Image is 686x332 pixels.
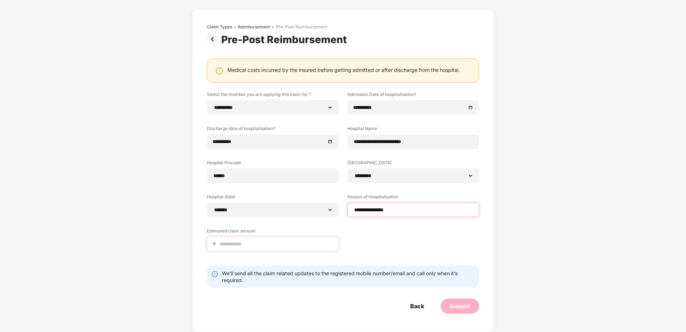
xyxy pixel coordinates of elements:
[207,91,339,100] label: Select the member you are applying this claim for ?
[207,228,339,237] label: Estimated claim amount
[227,66,460,73] div: Medical costs incurred by the insured before getting admitted or after discharge from the hospital.
[207,24,232,30] div: Claim Types
[347,160,479,169] label: [GEOGRAPHIC_DATA]
[215,66,224,75] img: svg+xml;base64,PHN2ZyBpZD0iV2FybmluZ18tXzI0eDI0IiBkYXRhLW5hbWU9Ildhcm5pbmcgLSAyNHgyNCIgeG1sbnM9Im...
[207,160,339,169] label: Hospital Pincode
[276,24,328,30] div: Pre-Post Reimbursement
[347,91,479,100] label: Admission Date of hospitalisation?
[207,33,221,45] img: svg+xml;base64,PHN2ZyBpZD0iUHJldi0zMngzMiIgeG1sbnM9Imh0dHA6Ly93d3cudzMub3JnLzIwMDAvc3ZnIiB3aWR0aD...
[347,194,479,203] label: Reason of Hospitalisation
[347,125,479,134] label: Hospital Name
[233,24,236,30] div: >
[222,270,475,283] div: We’ll send all the claim related updates to the registered mobile number/email and call only when...
[211,271,218,278] img: svg+xml;base64,PHN2ZyBpZD0iSW5mby0yMHgyMCIgeG1sbnM9Imh0dHA6Ly93d3cudzMub3JnLzIwMDAvc3ZnIiB3aWR0aD...
[410,302,424,310] div: Back
[450,302,470,310] div: Submit
[272,24,274,30] div: >
[213,241,219,248] span: ₹
[207,125,339,134] label: Discharge date of hospitalisation?
[207,194,339,203] label: Hospital State
[221,33,350,46] div: Pre-Post Reimbursement
[238,24,270,30] div: Reimbursement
